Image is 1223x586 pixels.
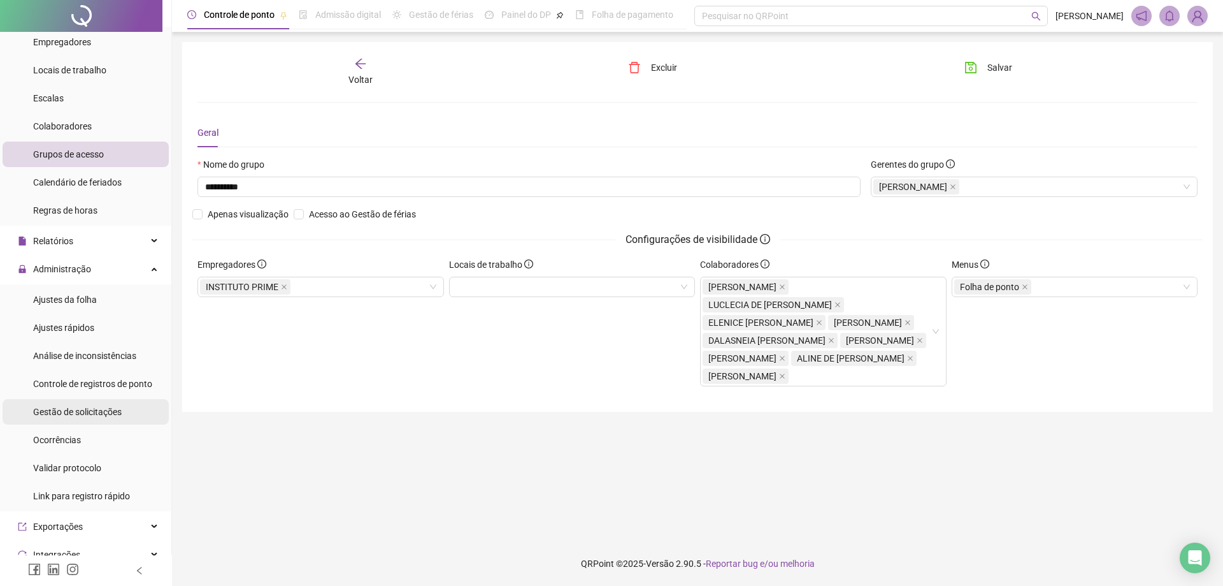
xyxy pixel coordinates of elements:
[828,337,834,344] span: close
[409,10,473,20] span: Gestão de férias
[1188,6,1207,26] img: 69671
[33,205,97,216] span: Regras de horas
[1031,11,1041,21] span: search
[197,258,266,272] span: Empregadores
[708,316,813,330] span: ELENICE [PERSON_NAME]
[907,355,913,362] span: close
[980,260,989,268] span: info-circle
[449,258,533,272] span: Locais de trabalho
[200,279,290,295] span: Instituto Prime Ltda.
[485,10,494,19] span: dashboard
[846,333,914,348] span: [PERSON_NAME]
[33,177,122,187] span: Calendário de feriados
[18,550,27,559] span: sync
[206,280,278,294] span: INSTITUTO PRIME
[987,61,1012,75] span: Salvar
[135,566,144,575] span: left
[299,10,308,19] span: file-done
[950,184,956,190] span: close
[257,260,266,268] span: info-circle
[197,157,273,172] label: Nome do grupo
[873,179,959,194] span: MARIA DAS GRAÇAS DOS SANTOS
[708,333,826,348] span: DALASNEIA [PERSON_NAME]
[33,550,80,560] span: Integrações
[779,373,785,379] span: close
[703,369,789,384] span: CAUANA DOS SANTOS SILVA
[280,11,287,19] span: pushpin
[628,61,641,74] span: delete
[66,563,79,576] span: instagram
[703,279,789,295] span: VANESSA DOS SANTOS CONCEIÇÃO
[33,351,136,361] span: Análise de inconsistências
[703,297,844,312] span: LUCLECIA DE FREITAS BORGES
[1180,543,1210,573] div: Open Intercom Messenger
[524,260,533,268] span: info-circle
[946,159,955,168] span: info-circle
[33,236,73,246] span: Relatórios
[761,260,769,268] span: info-circle
[47,563,60,576] span: linkedin
[33,149,104,159] span: Grupos de acesso
[646,559,674,569] span: Versão
[28,563,41,576] span: facebook
[592,10,673,20] span: Folha de pagamento
[203,207,294,221] span: Apenas visualização
[33,463,101,473] span: Validar protocolo
[1022,284,1028,290] span: close
[834,316,902,330] span: [PERSON_NAME]
[834,302,841,308] span: close
[33,264,91,274] span: Administração
[556,11,564,19] span: pushpin
[619,57,687,78] button: Excluir
[33,65,106,75] span: Locais de trabalho
[708,351,776,365] span: [PERSON_NAME]
[828,315,914,330] span: RAQUEL CORREIA BARBOSA
[703,333,838,348] span: DALASNEIA LIMA ROCHA
[952,258,989,272] span: Menus
[18,522,27,531] span: export
[1164,10,1175,22] span: bell
[33,522,83,532] span: Exportações
[779,284,785,290] span: close
[797,351,905,365] span: ALINE DE [PERSON_NAME]
[708,298,832,312] span: LUCLECIA DE [PERSON_NAME]
[955,57,1022,78] button: Salvar
[33,323,94,333] span: Ajustes rápidos
[18,265,27,274] span: lock
[501,10,551,20] span: Painel do DP
[905,319,911,326] span: close
[187,10,196,19] span: clock-circle
[33,295,97,305] span: Ajustes da folha
[348,75,373,85] span: Voltar
[1136,10,1147,22] span: notification
[33,37,91,47] span: Empregadores
[197,126,218,140] div: Geral
[281,284,287,290] span: close
[33,407,122,417] span: Gestão de solicitações
[708,280,776,294] span: [PERSON_NAME]
[392,10,401,19] span: sun
[708,369,776,383] span: [PERSON_NAME]
[33,491,130,501] span: Link para registro rápido
[703,351,789,366] span: ANDRESSA DE SOUZA SANTOS
[816,319,822,326] span: close
[871,157,955,172] span: Gerentes do grupo
[651,61,677,75] span: Excluir
[960,282,1019,292] span: Folha de ponto
[33,379,152,389] span: Controle de registros de ponto
[615,231,780,247] span: Configurações de visibilidade
[172,541,1223,586] footer: QRPoint © 2025 - 2.90.5 -
[706,559,815,569] span: Reportar bug e/ou melhoria
[304,207,421,221] span: Acesso ao Gestão de férias
[791,351,917,366] span: ALINE DE SANTANA MENDES
[703,315,826,330] span: ELENICE FREITAS DOS SANTOS
[315,10,381,20] span: Admissão digital
[760,234,770,244] span: info-circle
[964,61,977,74] span: save
[33,93,64,103] span: Escalas
[33,435,81,445] span: Ocorrências
[354,57,367,70] span: arrow-left
[879,180,947,194] span: [PERSON_NAME]
[204,10,275,20] span: Controle de ponto
[575,10,584,19] span: book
